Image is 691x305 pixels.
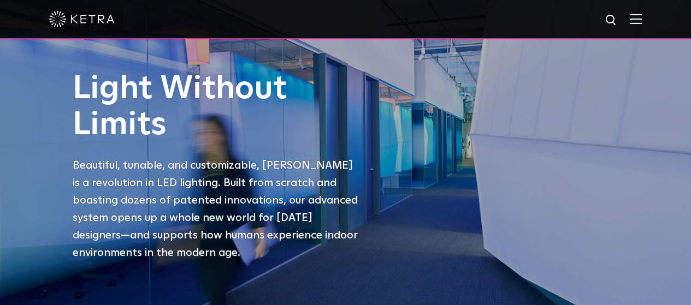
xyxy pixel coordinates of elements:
[49,11,115,27] img: ketra-logo-2019-white
[630,14,642,24] img: Hamburger%20Nav.svg
[73,157,362,261] p: Beautiful, tunable, and customizable, [PERSON_NAME] is a revolution in LED lighting. Built from s...
[605,14,618,27] img: search icon
[73,71,362,143] h1: Light Without Limits
[73,230,358,258] span: —and supports how humans experience indoor environments in the modern age.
